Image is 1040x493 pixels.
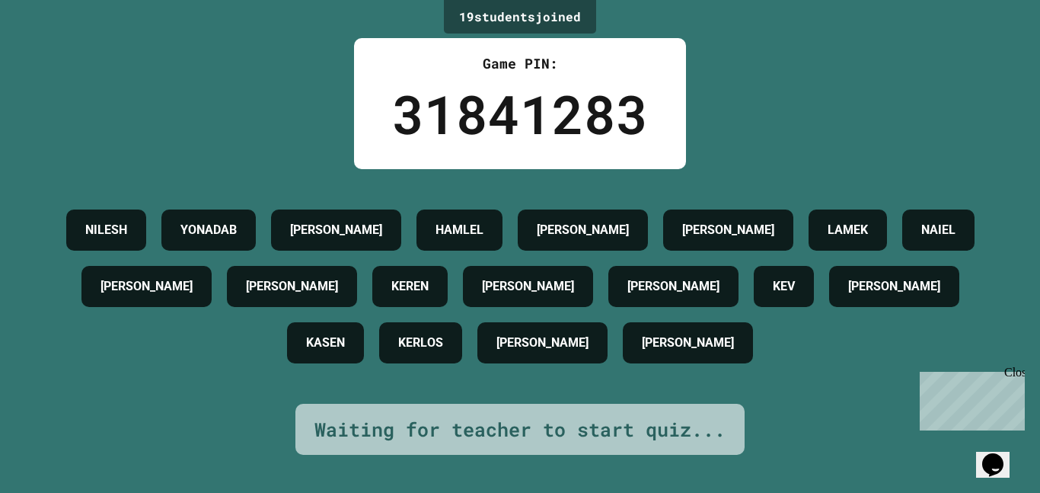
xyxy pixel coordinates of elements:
[290,221,382,239] h4: [PERSON_NAME]
[392,53,648,74] div: Game PIN:
[435,221,483,239] h4: HAMLEL
[391,277,429,296] h4: KEREN
[180,221,237,239] h4: YONADAB
[914,366,1025,431] iframe: chat widget
[398,334,443,352] h4: KERLOS
[682,221,774,239] h4: [PERSON_NAME]
[848,277,940,296] h4: [PERSON_NAME]
[642,334,734,352] h4: [PERSON_NAME]
[921,221,955,239] h4: NAIEL
[773,277,795,296] h4: KEV
[306,334,345,352] h4: KASEN
[6,6,105,97] div: Chat with us now!Close
[828,221,868,239] h4: LAMEK
[482,277,574,296] h4: [PERSON_NAME]
[976,432,1025,478] iframe: chat widget
[627,277,719,296] h4: [PERSON_NAME]
[496,334,589,352] h4: [PERSON_NAME]
[246,277,338,296] h4: [PERSON_NAME]
[392,74,648,154] div: 31841283
[85,221,127,239] h4: NILESH
[314,415,726,444] div: Waiting for teacher to start quiz...
[537,221,629,239] h4: [PERSON_NAME]
[100,277,193,296] h4: [PERSON_NAME]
